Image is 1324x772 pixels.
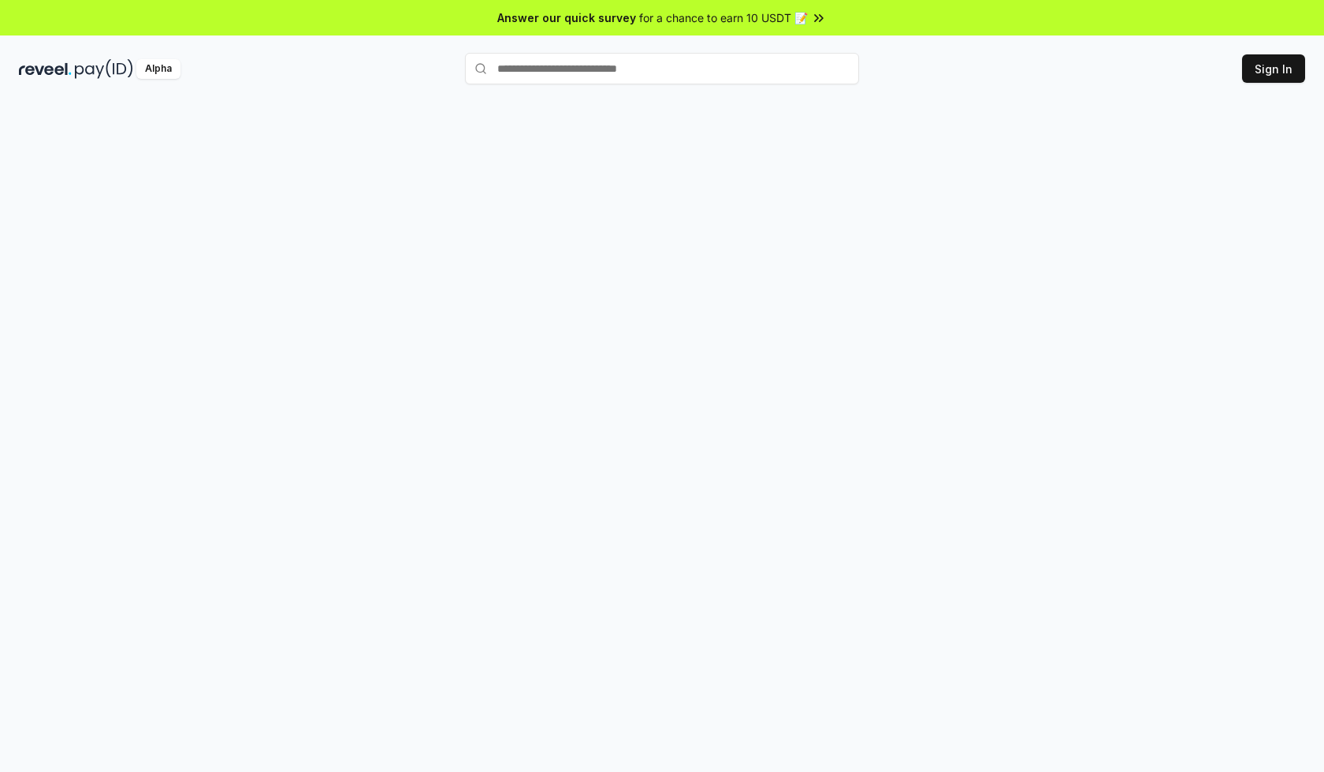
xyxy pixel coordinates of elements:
[1242,54,1305,83] button: Sign In
[19,59,72,79] img: reveel_dark
[497,9,636,26] span: Answer our quick survey
[136,59,180,79] div: Alpha
[75,59,133,79] img: pay_id
[639,9,808,26] span: for a chance to earn 10 USDT 📝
